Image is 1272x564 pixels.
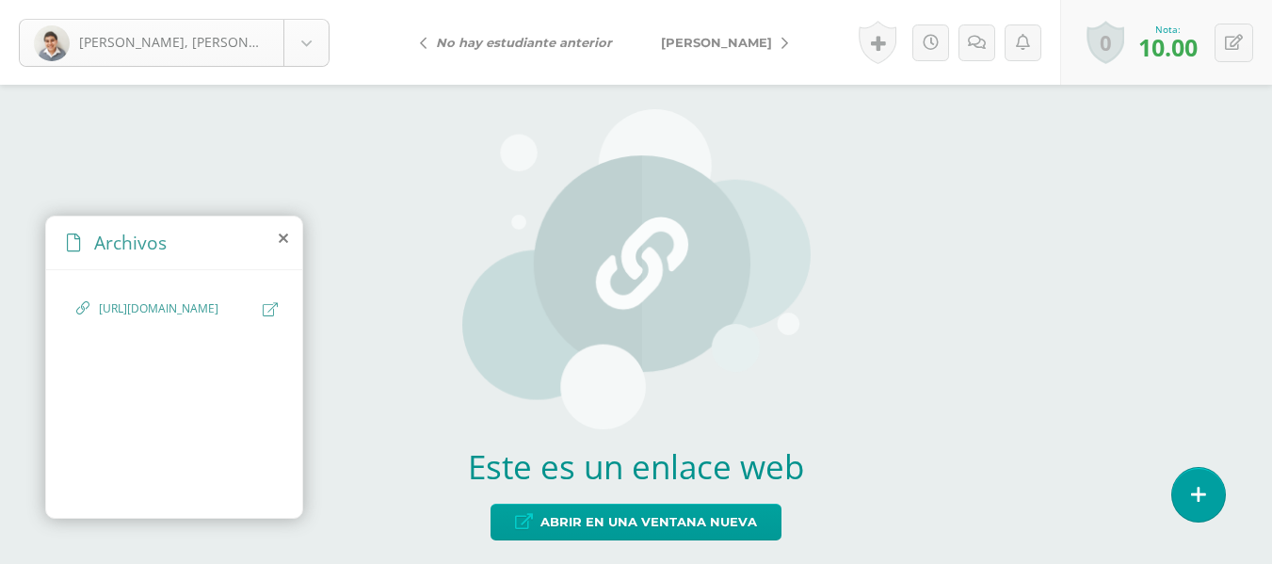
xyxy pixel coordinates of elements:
[20,20,329,66] a: [PERSON_NAME], [PERSON_NAME]
[1138,23,1198,36] div: Nota:
[1138,31,1198,63] span: 10.00
[279,231,288,246] i: close
[636,20,803,65] a: [PERSON_NAME]
[661,35,772,50] span: [PERSON_NAME]
[34,25,70,61] img: 65c84be9debcea140de754349d2b6d6d.png
[436,35,612,50] i: No hay estudiante anterior
[405,20,636,65] a: No hay estudiante anterior
[491,504,781,540] a: Abrir en una ventana nueva
[94,230,167,255] span: Archivos
[99,300,253,318] span: [URL][DOMAIN_NAME]
[462,444,811,489] h2: Este es un enlace web
[540,505,757,540] span: Abrir en una ventana nueva
[79,33,298,51] span: [PERSON_NAME], [PERSON_NAME]
[462,109,811,429] img: url-placeholder.png
[1087,21,1124,64] a: 0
